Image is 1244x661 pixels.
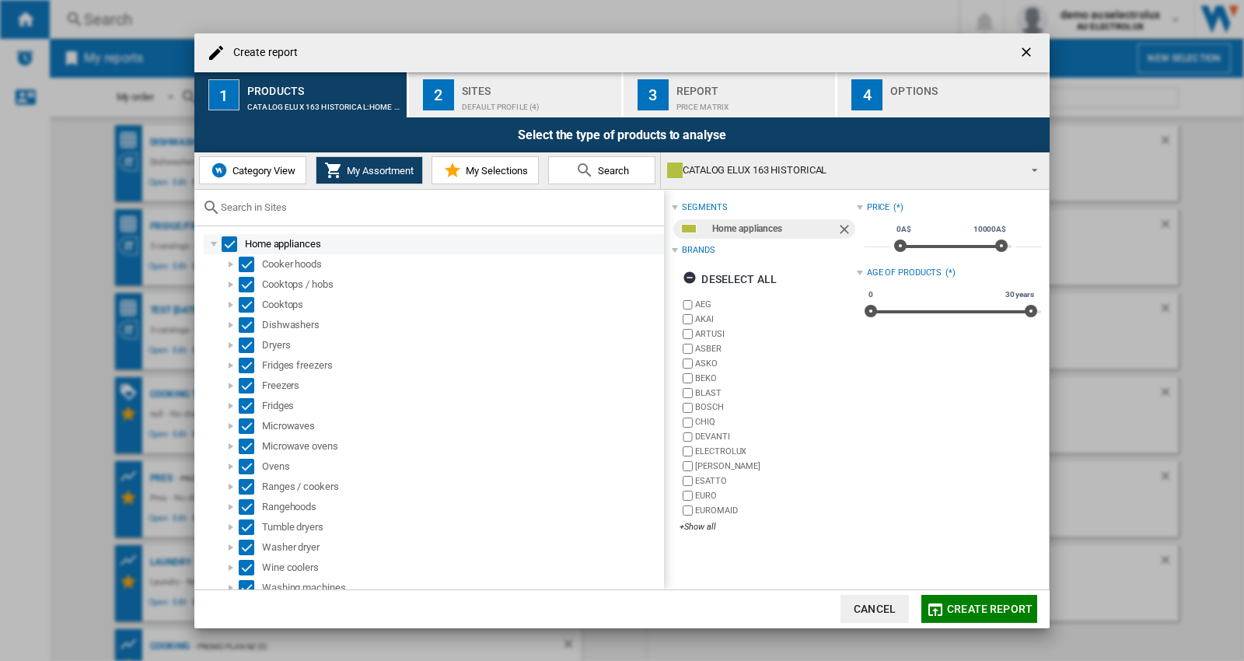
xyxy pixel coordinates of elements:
div: Washer dryer [262,540,662,555]
div: Report [676,79,830,95]
label: BEKO [695,372,856,384]
label: ARTUSI [695,328,856,340]
div: 2 [423,79,454,110]
div: CATALOG ELUX 163 HISTORICAL [667,159,1018,181]
div: Cooktops / hobs [262,277,662,292]
md-checkbox: Select [222,236,245,252]
md-checkbox: Select [239,337,262,353]
div: +Show all [680,521,856,533]
input: brand.name [683,491,693,501]
md-checkbox: Select [239,418,262,434]
div: 3 [638,79,669,110]
md-checkbox: Select [239,459,262,474]
ng-md-icon: Remove [837,222,855,240]
label: DEVANTI [695,431,856,442]
span: My Assortment [343,165,414,177]
md-checkbox: Select [239,358,262,373]
div: Washing machines [262,580,662,596]
div: Wine coolers [262,560,662,575]
md-checkbox: Select [239,479,262,495]
label: ELECTROLUX [695,446,856,457]
div: Fridges [262,398,662,414]
input: Search in Sites [221,201,656,213]
button: Search [548,156,655,184]
button: My Selections [432,156,539,184]
div: Dishwashers [262,317,662,333]
input: brand.name [683,418,693,428]
md-checkbox: Select [239,277,262,292]
div: 4 [851,79,882,110]
label: EURO [695,490,856,502]
label: BOSCH [695,401,856,413]
label: EUROMAID [695,505,856,516]
input: brand.name [683,476,693,486]
div: Ovens [262,459,662,474]
label: [PERSON_NAME] [695,460,856,472]
span: 30 years [1003,289,1036,301]
span: 0A$ [894,223,914,236]
label: ASKO [695,358,856,369]
img: wiser-icon-blue.png [210,161,229,180]
button: Cancel [840,595,909,623]
span: Create report [947,603,1033,615]
button: 4 Options [837,72,1050,117]
input: brand.name [683,505,693,516]
span: Search [594,165,629,177]
input: brand.name [683,373,693,383]
div: Tumble dryers [262,519,662,535]
button: 3 Report Price Matrix [624,72,837,117]
div: Options [890,79,1043,95]
md-checkbox: Select [239,317,262,333]
div: Products [247,79,400,95]
span: 10000A$ [971,223,1008,236]
div: Brands [682,244,715,257]
div: Deselect all [683,265,777,293]
label: ESATTO [695,475,856,487]
div: Sites [462,79,615,95]
md-checkbox: Select [239,499,262,515]
label: AKAI [695,313,856,325]
input: brand.name [683,344,693,354]
h4: Create report [225,45,298,61]
md-checkbox: Select [239,257,262,272]
md-checkbox: Select [239,519,262,535]
input: brand.name [683,358,693,369]
button: Deselect all [678,265,781,293]
div: Fridges freezers [262,358,662,373]
label: AEG [695,299,856,310]
md-checkbox: Select [239,540,262,555]
div: Microwave ovens [262,439,662,454]
button: Category View [199,156,306,184]
md-checkbox: Select [239,560,262,575]
ng-md-icon: getI18NText('BUTTONS.CLOSE_DIALOG') [1019,44,1037,63]
span: Category View [229,165,295,177]
div: Freezers [262,378,662,393]
input: brand.name [683,300,693,310]
div: Microwaves [262,418,662,434]
div: Rangehoods [262,499,662,515]
input: brand.name [683,461,693,471]
div: Price [867,201,890,214]
label: BLAST [695,387,856,399]
div: 1 [208,79,239,110]
div: segments [682,201,727,214]
label: ASBER [695,343,856,355]
div: CATALOG ELUX 163 HISTORICAL:Home appliances [247,95,400,111]
div: Ranges / cookers [262,479,662,495]
span: 0 [866,289,875,301]
md-checkbox: Select [239,439,262,454]
input: brand.name [683,432,693,442]
button: getI18NText('BUTTONS.CLOSE_DIALOG') [1012,37,1043,68]
input: brand.name [683,403,693,413]
button: 1 Products CATALOG ELUX 163 HISTORICAL:Home appliances [194,72,408,117]
div: Home appliances [245,236,662,252]
label: CHIQ [695,416,856,428]
input: brand.name [683,314,693,324]
input: brand.name [683,329,693,339]
input: brand.name [683,446,693,456]
div: Default profile (4) [462,95,615,111]
div: Select the type of products to analyse [194,117,1050,152]
button: 2 Sites Default profile (4) [409,72,623,117]
div: Cooktops [262,297,662,313]
div: Dryers [262,337,662,353]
